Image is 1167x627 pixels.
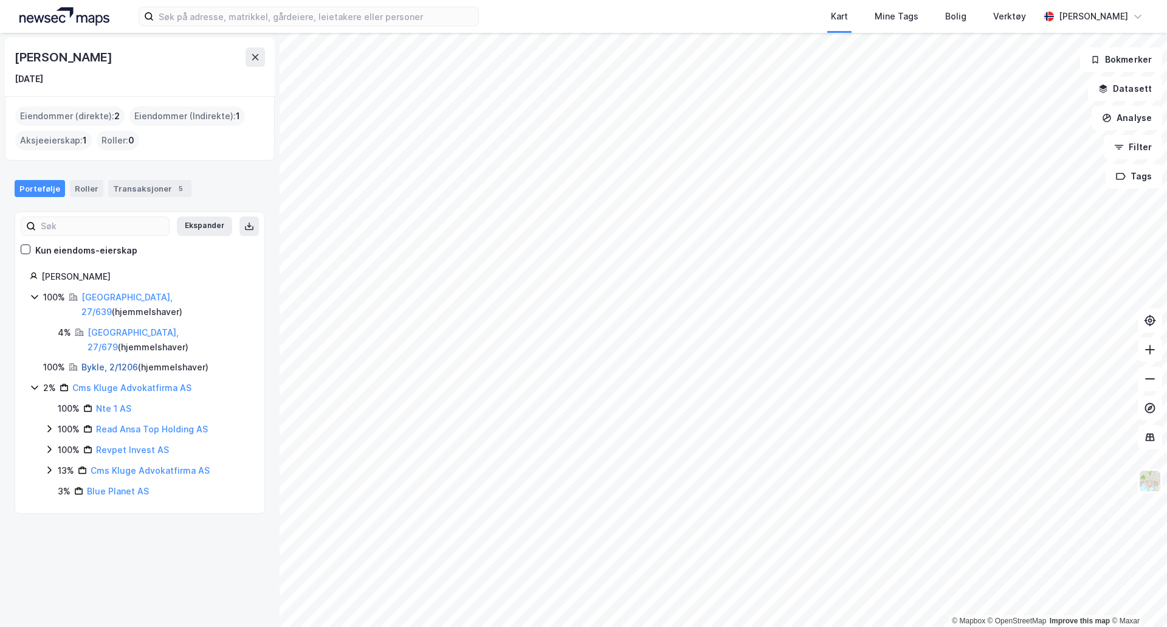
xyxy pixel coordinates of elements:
button: Datasett [1088,77,1162,101]
input: Søk [36,217,169,235]
a: [GEOGRAPHIC_DATA], 27/679 [88,327,179,352]
span: 1 [83,133,87,148]
div: Eiendommer (direkte) : [15,106,125,126]
div: 100% [58,443,80,457]
a: Read Ansa Top Holding AS [96,424,208,434]
div: 3% [58,484,71,499]
iframe: Chat Widget [1106,569,1167,627]
div: Roller [70,180,103,197]
div: [PERSON_NAME] [15,47,114,67]
span: 2 [114,109,120,123]
div: Kart [831,9,848,24]
div: [PERSON_NAME] [1059,9,1128,24]
div: Kontrollprogram for chat [1106,569,1167,627]
input: Søk på adresse, matrikkel, gårdeiere, leietakere eller personer [154,7,478,26]
div: Transaksjoner [108,180,191,197]
button: Filter [1104,135,1162,159]
span: 0 [128,133,134,148]
div: Eiendommer (Indirekte) : [129,106,245,126]
div: Verktøy [993,9,1026,24]
a: OpenStreetMap [988,617,1047,625]
a: Mapbox [952,617,985,625]
span: 1 [236,109,240,123]
div: [DATE] [15,72,43,86]
div: 100% [58,422,80,437]
div: Portefølje [15,180,65,197]
a: Nte 1 AS [96,403,131,414]
button: Analyse [1092,106,1162,130]
div: 4% [58,325,71,340]
div: ( hjemmelshaver ) [81,290,250,319]
a: Cms Kluge Advokatfirma AS [72,383,191,393]
div: [PERSON_NAME] [41,269,250,284]
div: Mine Tags [875,9,918,24]
div: 13% [58,463,74,478]
div: 100% [43,290,65,305]
div: Kun eiendoms-eierskap [35,243,137,258]
div: ( hjemmelshaver ) [81,360,208,375]
img: Z [1138,469,1162,493]
div: 2% [43,381,56,395]
a: Bykle, 2/1206 [81,362,138,372]
a: Improve this map [1050,617,1110,625]
div: Bolig [945,9,966,24]
div: 100% [43,360,65,375]
button: Tags [1106,164,1162,189]
div: 100% [58,401,80,416]
a: Revpet Invest AS [96,445,169,455]
div: ( hjemmelshaver ) [88,325,250,355]
button: Ekspander [177,217,232,236]
a: [GEOGRAPHIC_DATA], 27/639 [81,292,173,317]
div: Aksjeeierskap : [15,131,92,150]
div: 5 [174,182,187,195]
button: Bokmerker [1080,47,1162,72]
div: Roller : [97,131,139,150]
a: Cms Kluge Advokatfirma AS [91,465,210,476]
a: Blue Planet AS [87,486,149,496]
img: logo.a4113a55bc3d86da70a041830d287a7e.svg [19,7,109,26]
